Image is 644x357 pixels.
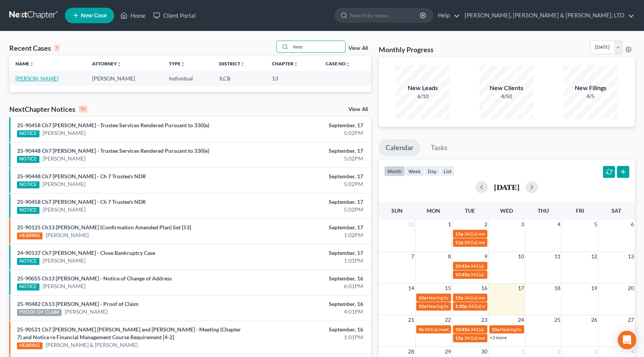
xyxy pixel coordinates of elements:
span: 341(a) meeting for [PERSON_NAME] & [PERSON_NAME] [424,326,540,332]
div: 6/10 [396,92,450,100]
span: 17 [517,284,525,293]
button: week [405,166,424,176]
a: [PERSON_NAME] [43,129,85,137]
button: list [440,166,455,176]
a: Client Portal [149,9,200,22]
span: 12p [455,295,463,301]
div: 4:01PM [253,308,363,316]
div: PROOF OF CLAIM [17,309,61,316]
span: Mon [427,207,440,214]
div: New Leads [396,84,450,92]
i: unfold_more [346,62,350,67]
a: Districtunfold_more [219,61,245,67]
a: View All [348,46,368,51]
div: 4/5 [564,92,618,100]
span: 31 [407,220,415,229]
td: [PERSON_NAME] [86,71,162,85]
span: Wed [500,207,513,214]
a: Attorneyunfold_more [92,61,121,67]
span: 341(a) meeting for [PERSON_NAME] [464,335,539,341]
span: Sat [612,207,621,214]
div: 5:02PM [253,180,363,188]
span: 12p [455,335,463,341]
a: 25-90458 Ch7 [PERSON_NAME] - Ch 7 Trustee's NDR [17,198,146,205]
span: 25 [553,315,561,325]
span: 28 [407,347,415,356]
span: 341(a) meeting for [PERSON_NAME] [464,231,539,237]
span: 1 [520,347,525,356]
input: Search by name... [291,41,345,52]
span: 341(a) meeting for [PERSON_NAME] & [PERSON_NAME] [470,263,586,269]
a: [PERSON_NAME] [65,308,108,316]
span: 10a [419,303,426,309]
a: Help [434,9,460,22]
span: 22 [444,315,452,325]
a: Calendar [379,139,420,156]
span: New Case [81,13,107,19]
span: 341(a) meeting for [PERSON_NAME] [468,303,543,309]
div: NOTICE [17,181,39,188]
span: 19 [590,284,598,293]
a: [PERSON_NAME], [PERSON_NAME] & [PERSON_NAME], LTD [461,9,634,22]
div: NextChapter Notices [9,104,87,114]
a: [PERSON_NAME] [46,231,89,239]
a: Tasks [424,139,454,156]
input: Search by name... [350,8,421,22]
td: Individual [163,71,213,85]
div: September, 17 [253,173,363,180]
a: 25-90458 Ch7 [PERSON_NAME] - Trustee Services Rendered Pursuant to 330(e) [17,122,209,128]
a: Chapterunfold_more [272,61,298,67]
a: 25-90521 Ch7 [PERSON_NAME] [PERSON_NAME] and [PERSON_NAME] - Meeting (Chapter 7) and Notice re Fi... [17,326,241,340]
div: 6:01PM [253,282,363,290]
div: New Clients [480,84,534,92]
div: September, 17 [253,224,363,231]
span: 9a [419,326,424,332]
i: unfold_more [294,62,298,67]
span: 1:30p [455,303,467,309]
span: 26 [590,315,598,325]
a: Case Nounfold_more [326,61,350,67]
a: [PERSON_NAME] & [PERSON_NAME] [46,341,138,349]
span: 21 [407,315,415,325]
span: 10:45a [455,263,470,269]
span: 3 [593,347,598,356]
a: Typeunfold_more [169,61,185,67]
span: 341(a) meeting for [PERSON_NAME] [464,239,539,245]
div: NOTICE [17,207,39,214]
span: 12 [590,252,598,261]
a: [PERSON_NAME] [43,180,85,188]
div: NOTICE [17,130,39,137]
span: 6 [630,220,635,229]
a: View All [348,107,368,112]
div: HEARING [17,232,43,239]
div: HEARING [17,342,43,349]
div: September, 16 [253,300,363,308]
div: Open Intercom Messenger [618,331,636,349]
span: Hearing for [PERSON_NAME] [427,295,487,301]
span: 29 [444,347,452,356]
i: unfold_more [181,62,185,67]
h3: Monthly Progress [379,45,434,54]
td: 13 [266,71,319,85]
span: 27 [627,315,635,325]
button: day [424,166,440,176]
span: Hearing for [PERSON_NAME] & [PERSON_NAME] [427,303,528,309]
span: 18 [553,284,561,293]
span: 11 [553,252,561,261]
a: [PERSON_NAME] [43,257,85,265]
span: Hearing for [PERSON_NAME] [500,326,560,332]
div: 1:02PM [253,231,363,239]
a: [PERSON_NAME] [43,282,85,290]
span: 7 [410,252,415,261]
div: September, 17 [253,198,363,206]
span: 14 [407,284,415,293]
div: Recent Cases [9,43,60,53]
span: 2 [557,347,561,356]
span: 12p [455,239,463,245]
div: NOTICE [17,156,39,163]
a: 25-90448 Ch7 [PERSON_NAME] - Ch 7 Trustee's NDR [17,173,146,179]
a: 25-90055 Ch13 [PERSON_NAME] - Notice of Change of Address [17,275,172,282]
div: 5:02PM [253,155,363,162]
h2: [DATE] [494,183,519,191]
span: Tue [465,207,475,214]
